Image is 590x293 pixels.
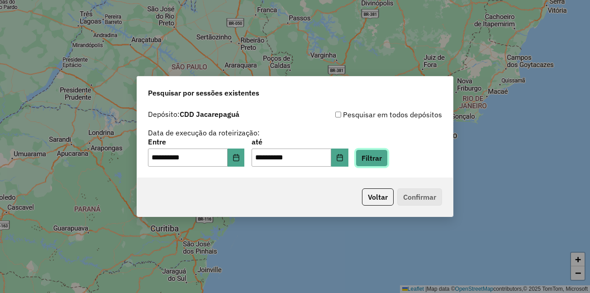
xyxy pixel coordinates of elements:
[331,149,348,167] button: Choose Date
[228,149,245,167] button: Choose Date
[148,127,260,138] label: Data de execução da roteirização:
[356,149,388,167] button: Filtrar
[295,109,442,120] div: Pesquisar em todos depósitos
[362,188,394,206] button: Voltar
[148,87,259,98] span: Pesquisar por sessões existentes
[180,110,239,119] strong: CDD Jacarepaguá
[148,136,244,147] label: Entre
[252,136,348,147] label: até
[148,109,239,120] label: Depósito:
